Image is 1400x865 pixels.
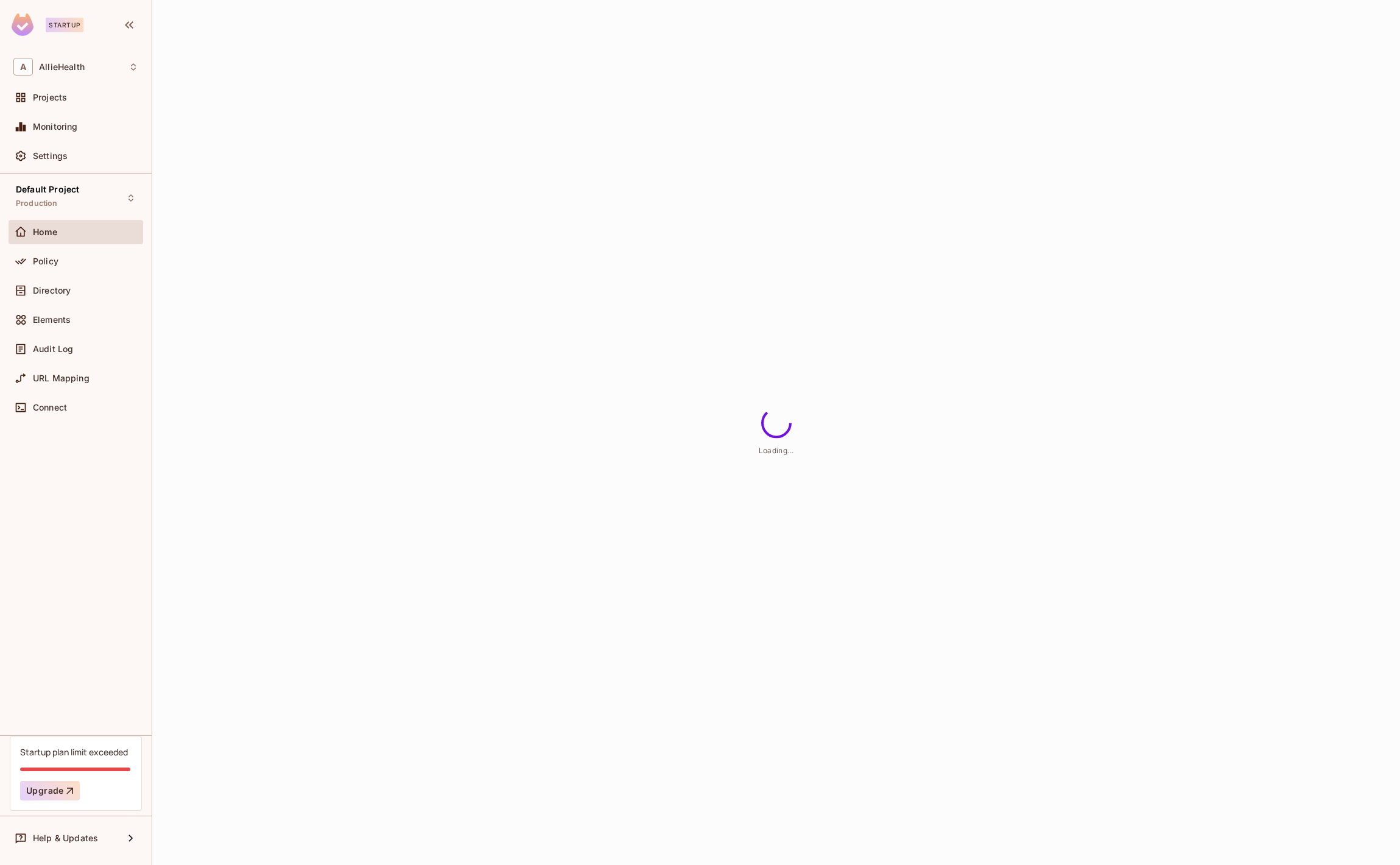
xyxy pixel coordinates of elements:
[33,151,68,161] span: Settings
[33,93,67,102] span: Projects
[16,199,58,208] span: Production
[33,256,58,266] span: Policy
[33,373,90,383] span: URL Mapping
[39,62,85,72] span: Workspace: AllieHealth
[33,315,71,325] span: Elements
[33,344,73,354] span: Audit Log
[16,185,79,194] span: Default Project
[33,286,71,295] span: Directory
[759,446,794,455] span: Loading...
[33,122,78,132] span: Monitoring
[13,58,33,76] span: A
[33,833,98,843] span: Help & Updates
[46,18,83,32] div: Startup
[20,781,80,800] button: Upgrade
[12,13,33,36] img: SReyMgAAAABJRU5ErkJggg==
[20,746,128,758] div: Startup plan limit exceeded
[33,227,58,237] span: Home
[33,403,67,412] span: Connect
